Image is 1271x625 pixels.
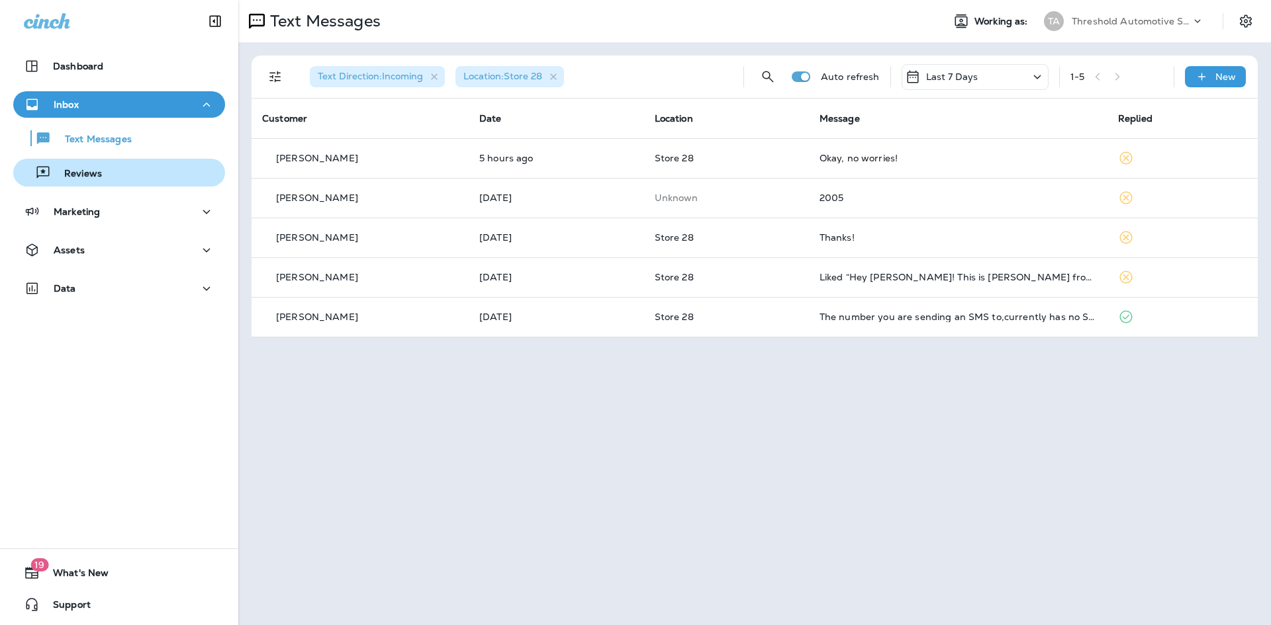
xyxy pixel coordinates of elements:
[13,53,225,79] button: Dashboard
[40,567,109,583] span: What's New
[52,134,132,146] p: Text Messages
[276,272,358,282] p: [PERSON_NAME]
[13,237,225,263] button: Assets
[479,192,634,203] p: Aug 27, 2025 04:20 PM
[479,153,634,163] p: Aug 29, 2025 09:55 AM
[820,232,1097,243] div: Thanks!
[276,232,358,243] p: [PERSON_NAME]
[1070,71,1084,82] div: 1 - 5
[926,71,978,82] p: Last 7 Days
[54,206,100,217] p: Marketing
[262,63,289,90] button: Filters
[655,231,694,243] span: Store 28
[13,124,225,152] button: Text Messages
[1234,9,1258,33] button: Settings
[265,11,381,31] p: Text Messages
[820,192,1097,203] div: 2005
[40,599,91,615] span: Support
[51,168,102,181] p: Reviews
[821,71,880,82] p: Auto refresh
[13,198,225,225] button: Marketing
[655,192,798,203] p: This customer does not have a last location and the phone number they messaged is not assigned to...
[1072,16,1191,26] p: Threshold Automotive Service dba Grease Monkey
[13,275,225,302] button: Data
[310,66,445,87] div: Text Direction:Incoming
[655,311,694,323] span: Store 28
[655,112,693,124] span: Location
[479,312,634,322] p: Aug 22, 2025 09:23 AM
[820,153,1097,163] div: Okay, no worries!
[54,283,76,294] p: Data
[755,63,781,90] button: Search Messages
[820,112,860,124] span: Message
[13,560,225,586] button: 19What's New
[276,312,358,322] p: [PERSON_NAME]
[1118,112,1153,124] span: Replied
[479,232,634,243] p: Aug 23, 2025 12:07 PM
[455,66,564,87] div: Location:Store 28
[655,152,694,164] span: Store 28
[479,112,502,124] span: Date
[820,272,1097,282] div: Liked “Hey Ricky! This is Danny from Grease Monkey. I'm just sending you a friendly reminder of y...
[13,91,225,118] button: Inbox
[1215,71,1236,82] p: New
[463,70,542,82] span: Location : Store 28
[54,245,85,255] p: Assets
[197,8,234,34] button: Collapse Sidebar
[318,70,423,82] span: Text Direction : Incoming
[820,312,1097,322] div: The number you are sending an SMS to,currently has no SMS capabilities.
[276,153,358,163] p: [PERSON_NAME]
[974,16,1031,27] span: Working as:
[54,99,79,110] p: Inbox
[276,192,358,203] p: [PERSON_NAME]
[30,558,48,571] span: 19
[53,61,103,71] p: Dashboard
[13,591,225,618] button: Support
[1044,11,1064,31] div: TA
[479,272,634,282] p: Aug 23, 2025 12:03 PM
[655,271,694,283] span: Store 28
[262,112,307,124] span: Customer
[13,159,225,187] button: Reviews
